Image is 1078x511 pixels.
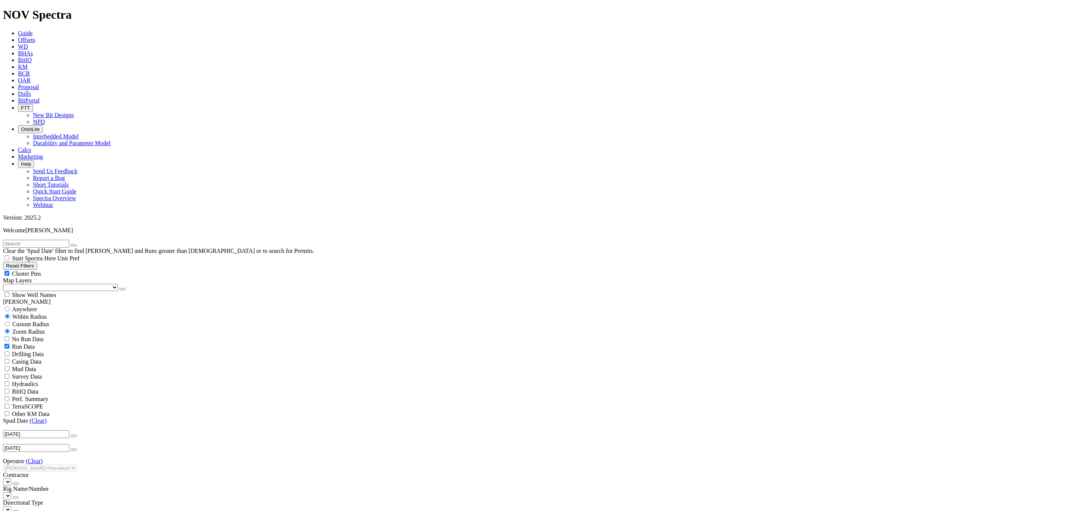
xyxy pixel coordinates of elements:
span: Cluster Pins [12,270,41,277]
span: Map Layers [3,277,32,284]
span: BitIQ Data [12,388,39,395]
h1: NOV Spectra [3,8,1075,22]
a: NPD [33,119,45,125]
a: Spectra Overview [33,195,76,201]
span: Directional Type [3,499,43,506]
span: Start Spectra Here [12,255,56,261]
a: Marketing [18,153,43,160]
a: (Clear) [30,417,46,424]
span: Anywhere [12,306,37,312]
a: WD [18,43,28,50]
span: Run Data [12,343,35,350]
span: Perf. Summary [12,396,48,402]
filter-controls-checkbox: Performance Summary [3,395,1075,403]
span: TerraSCOPE [12,403,43,410]
div: Version: 2025.2 [3,214,1075,221]
filter-controls-checkbox: TerraSCOPE Data [3,410,1075,417]
span: FTT [21,105,30,111]
span: Operator [3,458,24,464]
a: Webinar [33,202,53,208]
a: BCR [18,70,30,77]
span: Help [21,161,31,167]
span: Spud Date [3,417,28,424]
span: Show Well Names [12,292,56,298]
filter-controls-checkbox: Hydraulics Analysis [3,380,1075,388]
a: OAR [18,77,31,83]
a: Offsets [18,37,35,43]
span: Contractor [3,472,28,478]
span: Hydraulics [12,381,38,387]
a: New Bit Designs [33,112,74,118]
a: BHAs [18,50,33,56]
span: [PERSON_NAME] [25,227,73,233]
a: BitPortal [18,97,40,104]
button: Reset Filters [3,262,37,270]
filter-controls-checkbox: TerraSCOPE Data [3,403,1075,410]
span: Zoom Radius [12,328,45,335]
input: Start Spectra Here [4,255,9,260]
a: Guide [18,30,33,36]
a: Durability and Parameter Model [33,140,111,146]
span: Custom Radius [12,321,49,327]
button: Help [18,160,34,168]
input: Search [3,240,69,248]
span: Clear the 'Spud Date' filter to find [PERSON_NAME] and Runs greater than [DEMOGRAPHIC_DATA] or to... [3,248,314,254]
span: OrbitLite [21,126,40,132]
span: Mud Data [12,366,36,372]
span: Unit Pref [57,255,79,261]
a: Report a Bug [33,175,65,181]
p: Welcome [3,227,1075,234]
span: Casing Data [12,358,42,365]
a: Interbedded Model [33,133,79,140]
a: Quick Start Guide [33,188,76,195]
button: OrbitLite [18,125,43,133]
span: Drilling Data [12,351,44,357]
span: Survey Data [12,373,42,380]
a: Calcs [18,147,31,153]
span: Within Radius [12,313,47,320]
a: Proposal [18,84,39,90]
a: KM [18,64,28,70]
input: Before [3,444,69,452]
a: Short Tutorials [33,181,69,188]
a: (Clear) [26,458,43,464]
span: No Run Data [12,336,43,342]
button: FTT [18,104,33,112]
div: [PERSON_NAME] [3,299,1075,305]
a: BitIQ [18,57,31,63]
input: After [3,430,69,438]
span: Rig Name/Number [3,486,49,492]
span: Other KM Data [12,411,49,417]
a: Send Us Feedback [33,168,77,174]
a: Dulls [18,91,31,97]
